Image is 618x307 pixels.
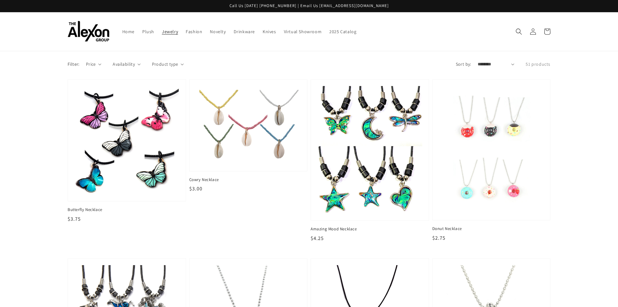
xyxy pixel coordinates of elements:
[284,29,322,34] span: Virtual Showroom
[113,61,140,68] summary: Availability
[259,25,280,38] a: Knives
[210,29,226,34] span: Novelty
[263,29,276,34] span: Knives
[68,61,80,68] p: Filter:
[142,29,154,34] span: Plush
[68,21,109,42] img: The Alexon Group
[113,61,135,68] span: Availability
[439,86,544,214] img: Donut Necklace
[152,61,184,68] summary: Product type
[206,25,229,38] a: Novelty
[329,29,356,34] span: 2025 Catalog
[68,216,81,222] span: $3.75
[122,29,135,34] span: Home
[325,25,360,38] a: 2025 Catalog
[158,25,182,38] a: Jewelry
[182,25,206,38] a: Fashion
[512,24,526,39] summary: Search
[138,25,158,38] a: Plush
[317,86,422,214] img: Amazing Mood Necklace
[280,25,326,38] a: Virtual Showroom
[311,79,429,242] a: Amazing Mood Necklace Amazing Mood Necklace $4.25
[86,61,96,68] span: Price
[432,235,445,241] span: $2.75
[118,25,138,38] a: Home
[68,79,186,223] a: Butterfly Necklace Butterfly Necklace $3.75
[189,185,202,192] span: $3.00
[189,79,308,193] a: Cowry Necklace Cowry Necklace $3.00
[432,79,551,242] a: Donut Necklace Donut Necklace $2.75
[152,61,178,68] span: Product type
[186,29,202,34] span: Fashion
[230,25,259,38] a: Drinkware
[162,29,178,34] span: Jewelry
[68,207,186,213] span: Butterfly Necklace
[74,86,179,195] img: Butterfly Necklace
[456,61,471,68] label: Sort by:
[196,86,301,165] img: Cowry Necklace
[311,235,324,242] span: $4.25
[234,29,255,34] span: Drinkware
[432,226,551,232] span: Donut Necklace
[86,61,102,68] summary: Price
[189,177,308,183] span: Cowry Necklace
[311,226,429,232] span: Amazing Mood Necklace
[526,61,550,68] p: 51 products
